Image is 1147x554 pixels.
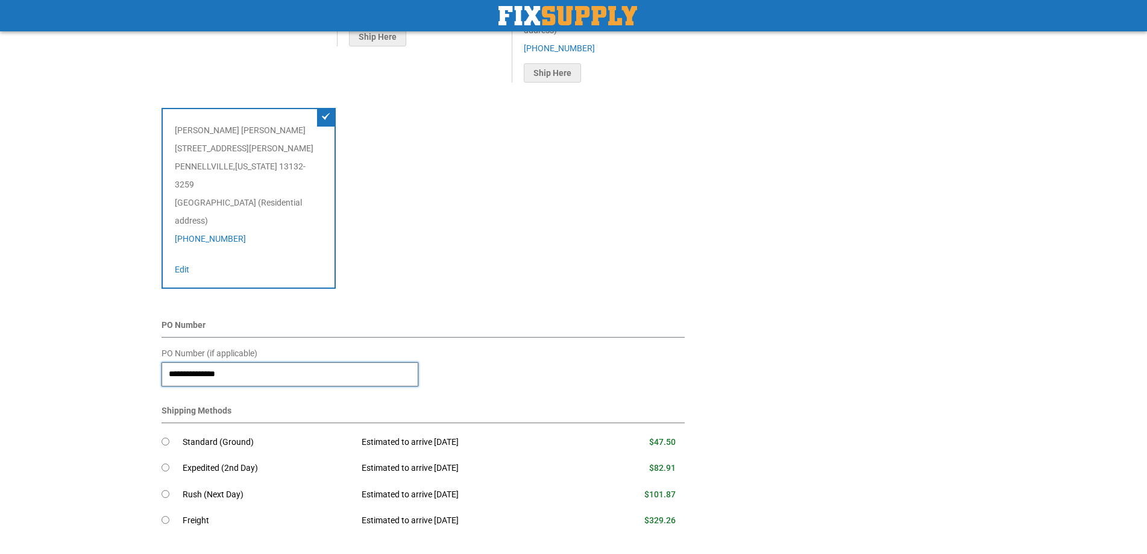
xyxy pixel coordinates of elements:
img: Fix Industrial Supply [498,6,637,25]
span: $82.91 [649,463,676,473]
span: PO Number (if applicable) [162,348,257,358]
td: Standard (Ground) [183,429,353,456]
td: Estimated to arrive [DATE] [353,455,585,482]
span: $329.26 [644,515,676,525]
button: Ship Here [349,27,406,46]
a: [PHONE_NUMBER] [175,234,246,244]
div: Shipping Methods [162,404,685,423]
td: Estimated to arrive [DATE] [353,482,585,508]
button: Edit [175,263,189,275]
span: [US_STATE] [235,162,277,171]
button: Ship Here [524,63,581,83]
div: [PERSON_NAME] [PERSON_NAME] [STREET_ADDRESS][PERSON_NAME] PENNELLVILLE , 13132-3259 [GEOGRAPHIC_D... [162,108,336,289]
span: Ship Here [359,32,397,42]
span: Ship Here [533,68,571,78]
span: $101.87 [644,489,676,499]
span: Edit [175,265,189,274]
td: Freight [183,508,353,534]
a: store logo [498,6,637,25]
span: $47.50 [649,437,676,447]
td: Rush (Next Day) [183,482,353,508]
td: Estimated to arrive [DATE] [353,508,585,534]
div: PO Number [162,319,685,338]
td: Expedited (2nd Day) [183,455,353,482]
td: Estimated to arrive [DATE] [353,429,585,456]
a: [PHONE_NUMBER] [524,43,595,53]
